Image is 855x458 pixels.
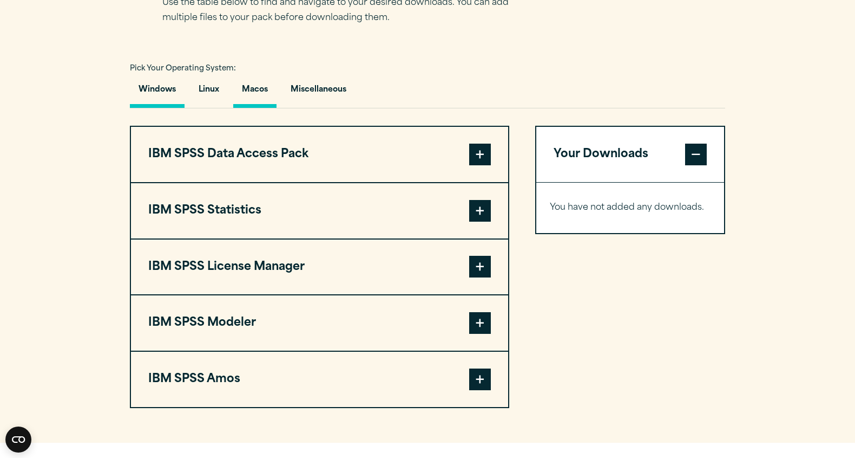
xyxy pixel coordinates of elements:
p: You have not added any downloads. [550,200,711,216]
button: IBM SPSS Modeler [131,295,508,351]
button: Miscellaneous [282,77,355,108]
button: Open CMP widget [5,427,31,453]
div: Your Downloads [536,182,724,233]
span: Pick Your Operating System: [130,65,236,72]
button: IBM SPSS Data Access Pack [131,127,508,182]
button: Linux [190,77,228,108]
button: Macos [233,77,277,108]
button: Windows [130,77,185,108]
button: IBM SPSS License Manager [131,240,508,295]
button: Your Downloads [536,127,724,182]
button: IBM SPSS Statistics [131,183,508,238]
button: IBM SPSS Amos [131,352,508,407]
